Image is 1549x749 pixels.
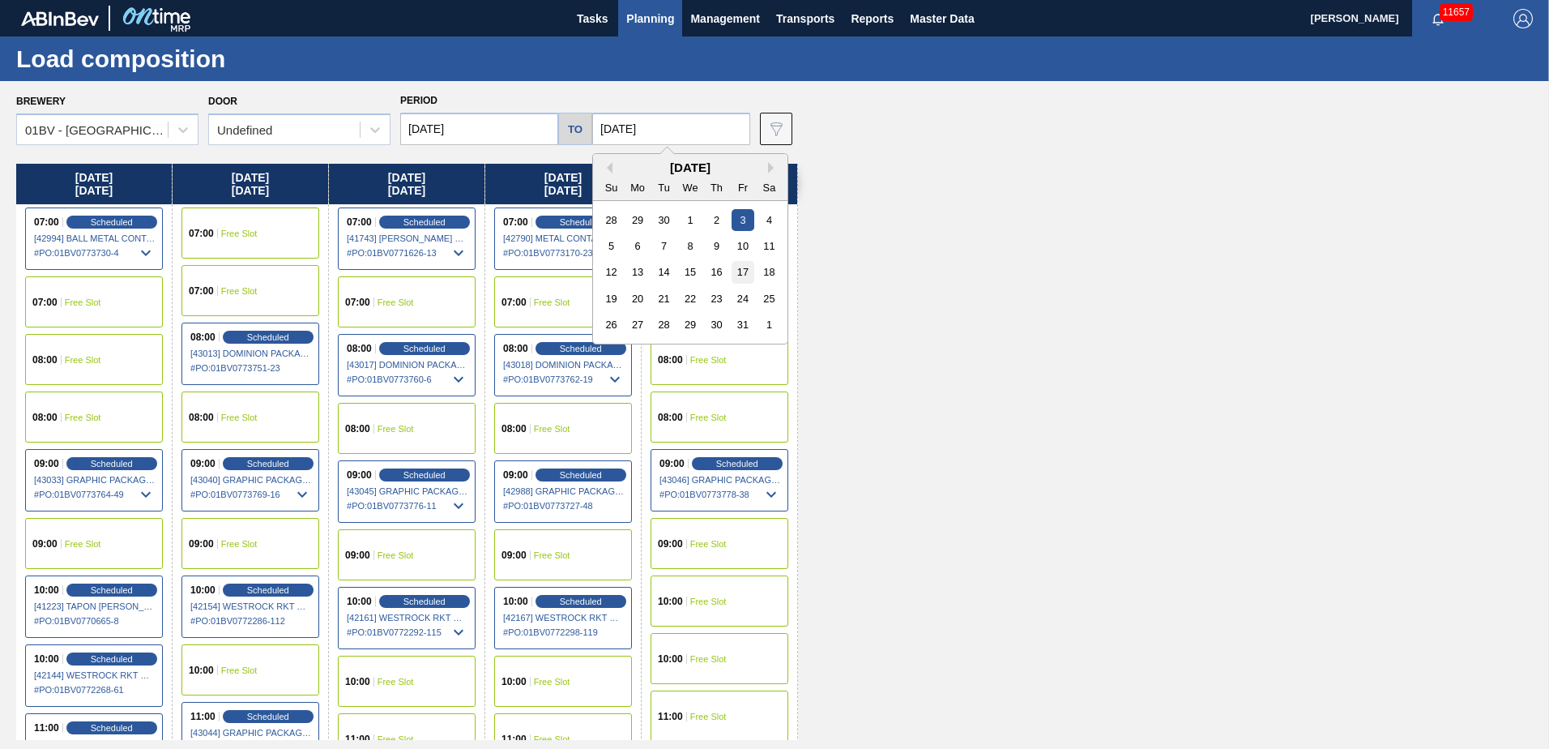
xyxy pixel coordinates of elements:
[758,235,780,257] div: Choose Saturday, October 11th, 2025
[91,723,133,733] span: Scheduled
[503,623,625,642] span: # PO : 01BV0772298-119
[560,344,602,353] span: Scheduled
[190,332,215,342] span: 08:00
[574,9,610,28] span: Tasks
[221,666,258,675] span: Free Slot
[679,177,701,199] div: We
[690,413,727,422] span: Free Slot
[732,314,753,336] div: Choose Friday, October 31st, 2025
[347,344,372,353] span: 08:00
[403,217,446,227] span: Scheduled
[34,459,59,469] span: 09:00
[732,209,753,231] div: Choose Friday, October 3rd, 2025
[627,177,649,199] div: Mo
[600,209,622,231] div: Choose Sunday, September 28th, 2025
[347,217,372,227] span: 07:00
[560,597,602,606] span: Scheduled
[679,314,701,336] div: Choose Wednesday, October 29th, 2025
[706,314,728,336] div: Choose Thursday, October 30th, 2025
[659,459,685,469] span: 09:00
[247,332,289,342] span: Scheduled
[758,261,780,283] div: Choose Saturday, October 18th, 2025
[776,9,834,28] span: Transports
[65,355,101,365] span: Free Slot
[706,177,728,199] div: Th
[190,358,312,378] span: # PO : 01BV0773751-23
[347,496,468,516] span: # PO : 01BV0773776-11
[189,229,214,238] span: 07:00
[503,613,625,623] span: [42167] WESTROCK RKT COMPANY CORRUGATE - 0008323370
[501,677,527,687] span: 10:00
[758,209,780,231] div: Choose Saturday, October 4th, 2025
[16,164,172,204] div: [DATE] [DATE]
[758,288,780,310] div: Choose Saturday, October 25th, 2025
[658,413,683,422] span: 08:00
[758,314,780,336] div: Choose Saturday, November 1st, 2025
[716,459,758,469] span: Scheduled
[1513,9,1533,28] img: Logout
[503,217,528,227] span: 07:00
[378,734,414,744] span: Free Slot
[34,485,156,504] span: # PO : 01BV0773764-49
[658,597,683,606] span: 10:00
[690,355,727,365] span: Free Slot
[190,485,312,504] span: # PO : 01BV0773769-16
[600,261,622,283] div: Choose Sunday, October 12th, 2025
[653,288,675,310] div: Choose Tuesday, October 21st, 2025
[653,177,675,199] div: Tu
[690,712,727,721] span: Free Slot
[503,360,625,370] span: [43018] DOMINION PACKAGING, INC. - 0008325026
[34,243,156,263] span: # PO : 01BV0773730-4
[378,424,414,434] span: Free Slot
[32,355,58,365] span: 08:00
[910,9,974,28] span: Master Data
[627,209,649,231] div: Choose Monday, September 29th, 2025
[190,728,312,738] span: [43044] GRAPHIC PACKAGING INTERNATIONA - 0008221069
[690,9,760,28] span: Management
[345,677,370,687] span: 10:00
[221,286,258,296] span: Free Slot
[208,96,237,107] label: Door
[189,286,214,296] span: 07:00
[503,597,528,606] span: 10:00
[217,123,272,137] div: Undefined
[766,119,786,139] img: icon-filter-gray
[190,475,312,485] span: [43040] GRAPHIC PACKAGING INTERNATIONA - 0008221069
[347,613,468,623] span: [42161] WESTROCK RKT COMPANY CORRUGATE - 0008323370
[679,209,701,231] div: Choose Wednesday, October 1st, 2025
[503,370,625,389] span: # PO : 01BV0773762-19
[34,680,156,700] span: # PO : 01BV0772268-61
[34,217,59,227] span: 07:00
[600,314,622,336] div: Choose Sunday, October 26th, 2025
[534,550,570,560] span: Free Slot
[190,459,215,469] span: 09:00
[221,229,258,238] span: Free Slot
[732,261,753,283] div: Choose Friday, October 17th, 2025
[627,235,649,257] div: Choose Monday, October 6th, 2025
[347,243,468,263] span: # PO : 01BV0771626-13
[347,370,468,389] span: # PO : 01BV0773760-6
[247,712,289,721] span: Scheduled
[690,539,727,549] span: Free Slot
[503,344,528,353] span: 08:00
[503,243,625,263] span: # PO : 01BV0773170-239
[190,349,312,358] span: [43013] DOMINION PACKAGING, INC. - 0008325026
[32,413,58,422] span: 08:00
[503,486,625,496] span: [42988] GRAPHIC PACKAGING INTERNATIONA - 0008221069
[378,550,414,560] span: Free Slot
[560,470,602,480] span: Scheduled
[378,677,414,687] span: Free Slot
[679,261,701,283] div: Choose Wednesday, October 15th, 2025
[534,734,570,744] span: Free Slot
[601,162,612,173] button: Previous Month
[247,459,289,469] span: Scheduled
[679,235,701,257] div: Choose Wednesday, October 8th, 2025
[598,207,782,338] div: month 2025-10
[706,288,728,310] div: Choose Thursday, October 23rd, 2025
[653,261,675,283] div: Choose Tuesday, October 14th, 2025
[34,475,156,485] span: [43033] GRAPHIC PACKAGING INTERNATIONA - 0008221069
[347,597,372,606] span: 10:00
[247,585,289,595] span: Scheduled
[534,424,570,434] span: Free Slot
[627,288,649,310] div: Choose Monday, October 20th, 2025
